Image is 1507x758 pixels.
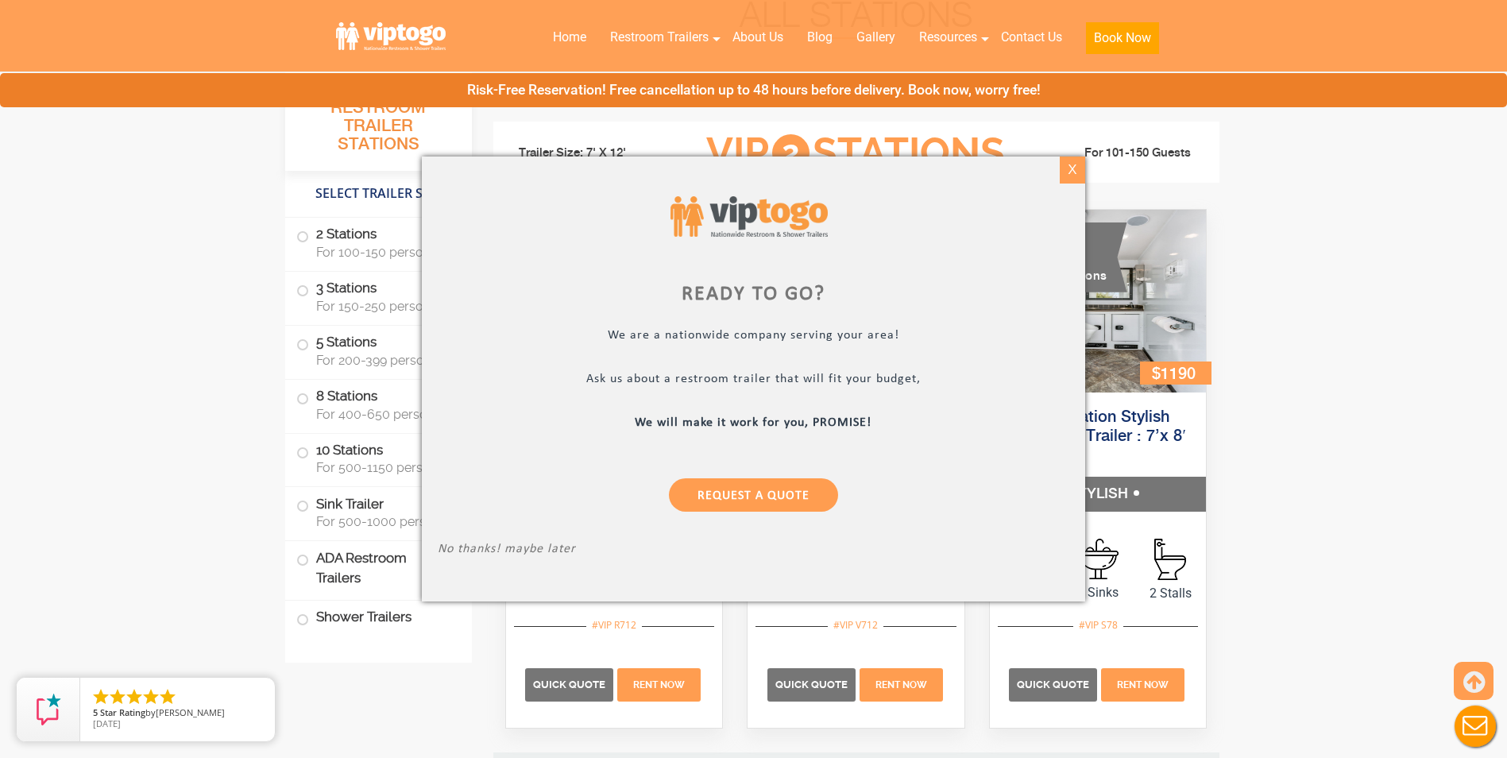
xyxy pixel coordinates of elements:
[636,416,872,429] b: We will make it work for you, PROMISE!
[438,542,1069,560] p: No thanks! maybe later
[141,687,160,706] li: 
[669,478,838,512] a: Request a Quote
[93,706,98,718] span: 5
[108,687,127,706] li: 
[156,706,225,718] span: [PERSON_NAME]
[438,328,1069,346] p: We are a nationwide company serving your area!
[1061,157,1085,184] div: X
[93,708,262,719] span: by
[125,687,144,706] li: 
[1443,694,1507,758] button: Live Chat
[93,717,121,729] span: [DATE]
[438,372,1069,390] p: Ask us about a restroom trailer that will fit your budget,
[91,687,110,706] li: 
[158,687,177,706] li: 
[100,706,145,718] span: Star Rating
[33,694,64,725] img: Review Rating
[438,285,1069,304] div: Ready to go?
[670,196,829,237] img: viptogo logo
